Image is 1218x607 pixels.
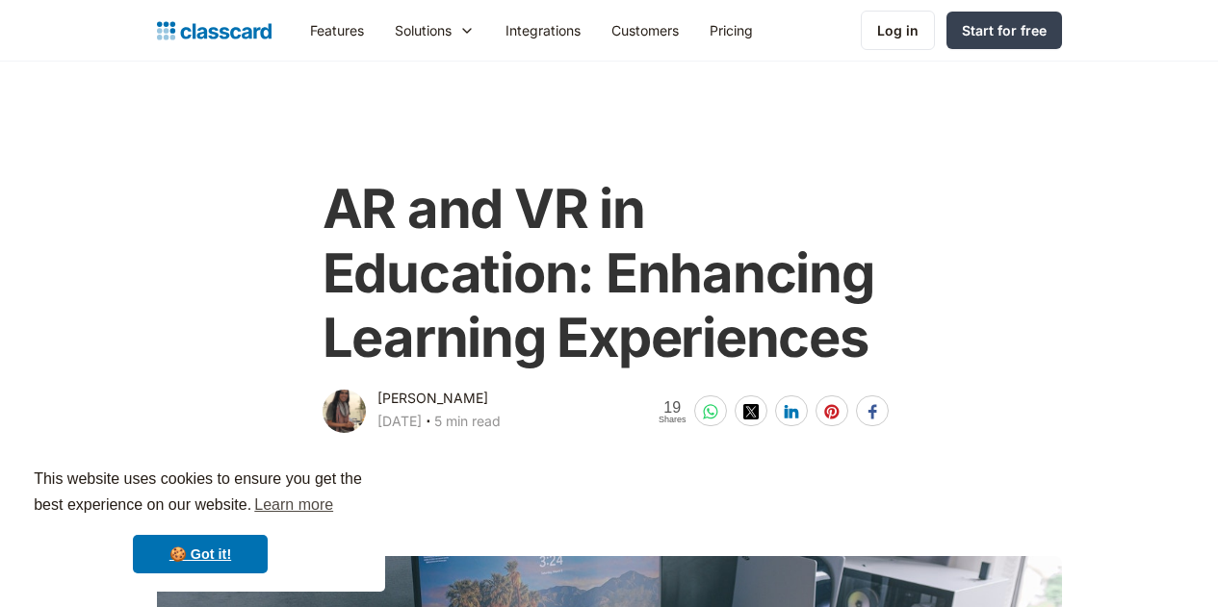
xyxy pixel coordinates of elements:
div: cookieconsent [15,449,385,592]
span: This website uses cookies to ensure you get the best experience on our website. [34,468,367,519]
div: [PERSON_NAME] [377,387,488,410]
span: 19 [659,399,687,416]
div: ‧ [422,410,434,437]
div: Solutions [395,20,452,40]
img: whatsapp-white sharing button [703,404,718,419]
img: pinterest-white sharing button [824,404,840,419]
a: Integrations [490,9,596,52]
img: twitter-white sharing button [743,404,759,419]
a: Features [295,9,379,52]
a: Start for free [946,12,1062,49]
a: Customers [596,9,694,52]
div: 5 min read [434,410,501,433]
a: learn more about cookies [251,491,336,519]
div: Log in [877,20,919,40]
div: Solutions [379,9,490,52]
a: home [157,17,272,44]
img: facebook-white sharing button [865,404,880,419]
img: linkedin-white sharing button [784,404,799,419]
a: dismiss cookie message [133,535,268,573]
a: Log in [861,11,935,50]
div: [DATE] [377,410,422,433]
span: Shares [659,416,687,424]
div: Start for free [962,20,1047,40]
h1: AR and VR in Education: Enhancing Learning Experiences [323,177,896,371]
a: Pricing [694,9,768,52]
